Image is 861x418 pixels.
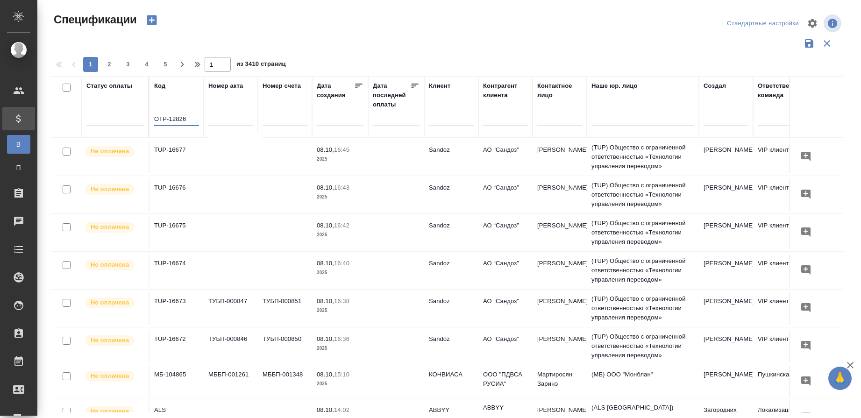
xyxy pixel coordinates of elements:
[317,406,334,413] p: 08.10,
[429,297,474,306] p: Sandoz
[158,57,173,72] button: 5
[537,81,582,100] div: Контактное лицо
[317,155,363,164] p: 2025
[429,145,474,155] p: Sandoz
[263,81,301,91] div: Номер счета
[121,57,135,72] button: 3
[533,330,587,362] td: [PERSON_NAME]
[317,260,334,267] p: 08.10,
[91,371,129,381] p: Не оплачена
[429,183,474,192] p: Sandoz
[699,365,753,398] td: [PERSON_NAME]
[204,292,258,325] td: ТУБП-000847
[149,141,204,173] td: TUP-16677
[149,254,204,287] td: TUP-16674
[587,176,699,213] td: (TUP) Общество с ограниченной ответственностью «Технологии управления переводом»
[258,292,312,325] td: ТУБП-000851
[429,370,474,379] p: КОНВИАСА
[7,135,30,154] a: В
[91,407,129,416] p: Не оплачена
[204,330,258,362] td: ТУБП-000846
[149,330,204,362] td: TUP-16672
[533,216,587,249] td: [PERSON_NAME]
[236,58,286,72] span: из 3410 страниц
[149,365,204,398] td: МБ-104865
[317,184,334,191] p: 08.10,
[753,254,807,287] td: VIP клиенты
[317,192,363,202] p: 2025
[149,178,204,211] td: TUP-16676
[699,292,753,325] td: [PERSON_NAME]
[121,60,135,69] span: 3
[317,371,334,378] p: 08.10,
[317,81,354,100] div: Дата создания
[139,60,154,69] span: 4
[587,138,699,176] td: (TUP) Общество с ограниченной ответственностью «Технологии управления переводом»
[483,221,528,230] p: АО “Сандоз”
[801,12,824,35] span: Настроить таблицу
[753,216,807,249] td: VIP клиенты
[334,335,349,342] p: 16:36
[699,216,753,249] td: [PERSON_NAME]
[373,81,410,109] div: Дата последней оплаты
[334,222,349,229] p: 16:42
[429,259,474,268] p: Sandoz
[725,16,801,31] div: split button
[483,145,528,155] p: АО “Сандоз”
[141,12,163,28] button: Создать
[429,81,450,91] div: Клиент
[12,140,26,149] span: В
[533,292,587,325] td: [PERSON_NAME]
[483,370,528,389] p: ООО "ПДВСА РУСИА"
[334,371,349,378] p: 15:10
[91,260,129,269] p: Не оплачена
[149,216,204,249] td: TUP-16675
[204,365,258,398] td: МББП-001261
[483,297,528,306] p: АО “Сандоз”
[158,60,173,69] span: 5
[818,35,836,52] button: Сбросить фильтры
[317,344,363,353] p: 2025
[758,81,804,100] div: Ответственная команда
[533,254,587,287] td: [PERSON_NAME]
[587,327,699,365] td: (TUP) Общество с ограниченной ответственностью «Технологии управления переводом»
[139,57,154,72] button: 4
[258,330,312,362] td: ТУБП-000850
[753,178,807,211] td: VIP клиенты
[699,178,753,211] td: [PERSON_NAME]
[317,298,334,305] p: 08.10,
[86,81,132,91] div: Статус оплаты
[699,141,753,173] td: [PERSON_NAME]
[91,184,129,194] p: Не оплачена
[824,14,843,32] span: Посмотреть информацию
[91,147,129,156] p: Не оплачена
[91,336,129,345] p: Не оплачена
[591,81,638,91] div: Наше юр. лицо
[149,292,204,325] td: TUP-16673
[483,334,528,344] p: АО “Сандоз”
[533,365,587,398] td: Мартиросян Заринэ
[483,183,528,192] p: АО “Сандоз”
[317,379,363,389] p: 2025
[587,214,699,251] td: (TUP) Общество с ограниченной ответственностью «Технологии управления переводом»
[753,330,807,362] td: VIP клиенты
[12,163,26,172] span: П
[753,141,807,173] td: VIP клиенты
[317,306,363,315] p: 2025
[429,334,474,344] p: Sandoz
[753,365,807,398] td: Пушкинская
[334,260,349,267] p: 16:40
[832,368,848,388] span: 🙏
[7,158,30,177] a: П
[91,298,129,307] p: Не оплачена
[317,268,363,277] p: 2025
[587,252,699,289] td: (TUP) Общество с ограниченной ответственностью «Технологии управления переводом»
[587,290,699,327] td: (TUP) Общество с ограниченной ответственностью «Технологии управления переводом»
[704,81,726,91] div: Создал
[429,221,474,230] p: Sandoz
[699,254,753,287] td: [PERSON_NAME]
[154,81,165,91] div: Код
[483,81,528,100] div: Контрагент клиента
[800,35,818,52] button: Сохранить фильтры
[533,178,587,211] td: [PERSON_NAME]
